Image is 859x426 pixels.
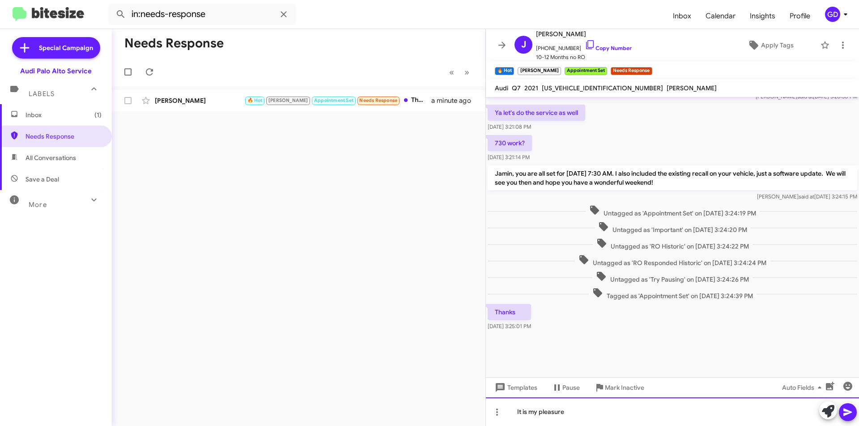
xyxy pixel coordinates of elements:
[94,110,102,119] span: (1)
[605,380,644,396] span: Mark Inactive
[817,7,849,22] button: GD
[562,380,580,396] span: Pause
[449,67,454,78] span: «
[488,105,585,121] p: Ya let's do the service as well
[536,53,632,62] span: 10-12 Months no RO
[698,3,743,29] a: Calendar
[108,4,296,25] input: Search
[592,271,753,284] span: Untagged as 'Try Pausing' on [DATE] 3:24:26 PM
[782,380,825,396] span: Auto Fields
[26,175,59,184] span: Save a Deal
[444,63,475,81] nav: Page navigation example
[488,165,857,190] p: Jamin, you are all set for [DATE] 7:30 AM. I also included the existing recall on your vehicle, j...
[595,221,751,234] span: Untagged as 'Important' on [DATE] 3:24:20 PM
[667,84,717,92] span: [PERSON_NAME]
[565,67,607,75] small: Appointment Set
[488,135,532,151] p: 730 work?
[493,380,537,396] span: Templates
[495,67,514,75] small: 🔥 Hot
[542,84,663,92] span: [US_VEHICLE_IDENTIFICATION_NUMBER]
[524,84,538,92] span: 2021
[488,154,530,160] span: [DATE] 3:21:14 PM
[512,84,521,92] span: Q7
[593,238,753,251] span: Untagged as 'RO Historic' on [DATE] 3:24:22 PM
[666,3,698,29] a: Inbox
[459,63,475,81] button: Next
[775,380,832,396] button: Auto Fields
[589,287,757,300] span: Tagged as 'Appointment Set' on [DATE] 3:24:39 PM
[799,193,814,200] span: said at
[575,254,770,267] span: Untagged as 'RO Responded Historic' on [DATE] 3:24:24 PM
[536,39,632,53] span: [PHONE_NUMBER]
[611,67,652,75] small: Needs Response
[464,67,469,78] span: »
[26,153,76,162] span: All Conversations
[757,193,857,200] span: [PERSON_NAME] [DATE] 3:24:15 PM
[488,304,531,320] p: Thanks
[486,380,544,396] button: Templates
[724,37,816,53] button: Apply Tags
[825,7,840,22] div: GD
[268,97,308,103] span: [PERSON_NAME]
[743,3,782,29] a: Insights
[29,201,47,209] span: More
[782,3,817,29] a: Profile
[544,380,587,396] button: Pause
[431,96,478,105] div: a minute ago
[536,29,632,39] span: [PERSON_NAME]
[12,37,100,59] a: Special Campaign
[444,63,459,81] button: Previous
[521,38,526,52] span: J
[761,37,794,53] span: Apply Tags
[585,45,632,51] a: Copy Number
[26,110,102,119] span: Inbox
[488,123,531,130] span: [DATE] 3:21:08 PM
[155,96,244,105] div: [PERSON_NAME]
[247,97,263,103] span: 🔥 Hot
[314,97,353,103] span: Appointment Set
[39,43,93,52] span: Special Campaign
[244,95,431,105] div: Thanks
[20,67,92,76] div: Audi Palo Alto Service
[486,397,859,426] div: It is my pleasure
[124,36,224,51] h1: Needs Response
[495,84,508,92] span: Audi
[29,90,55,98] span: Labels
[518,67,561,75] small: [PERSON_NAME]
[586,205,760,218] span: Untagged as 'Appointment Set' on [DATE] 3:24:19 PM
[359,97,397,103] span: Needs Response
[26,132,102,141] span: Needs Response
[488,323,531,329] span: [DATE] 3:25:01 PM
[587,380,651,396] button: Mark Inactive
